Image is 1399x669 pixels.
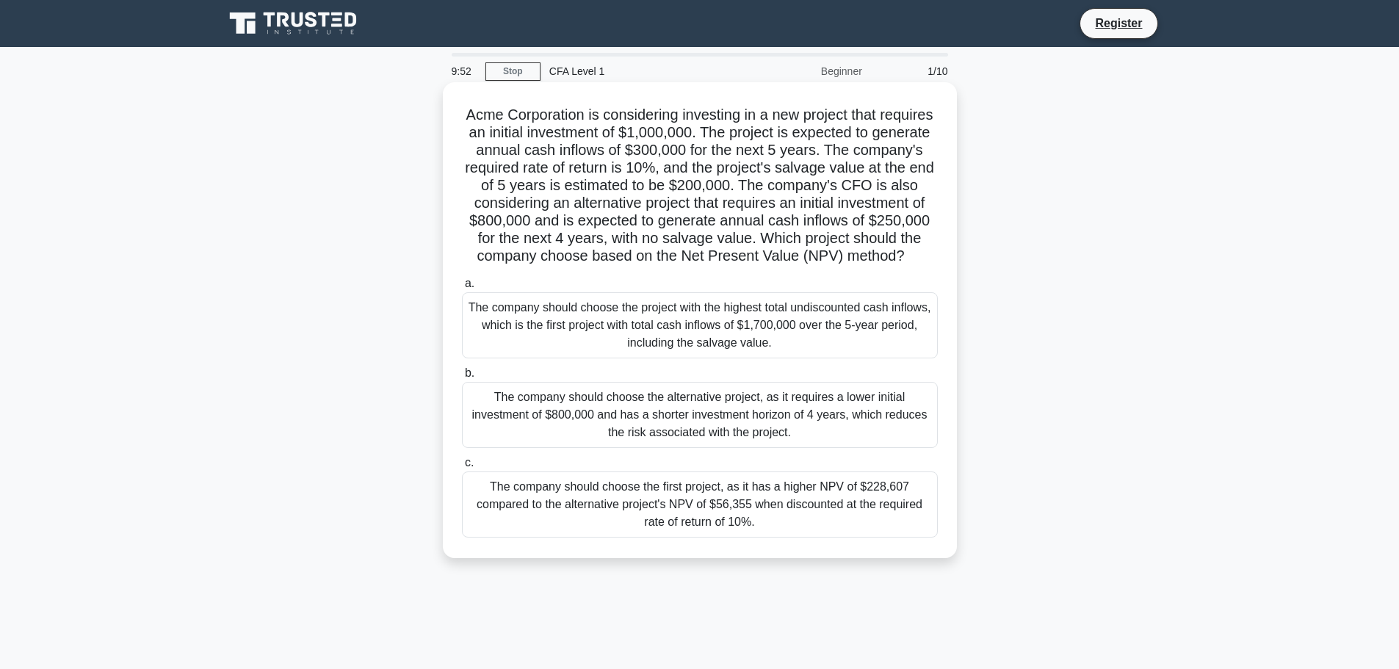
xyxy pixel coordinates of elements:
[462,292,938,358] div: The company should choose the project with the highest total undiscounted cash inflows, which is ...
[462,471,938,538] div: The company should choose the first project, as it has a higher NPV of $228,607 compared to the a...
[742,57,871,86] div: Beginner
[485,62,541,81] a: Stop
[443,57,485,86] div: 9:52
[465,366,474,379] span: b.
[1086,14,1151,32] a: Register
[871,57,957,86] div: 1/10
[541,57,742,86] div: CFA Level 1
[462,382,938,448] div: The company should choose the alternative project, as it requires a lower initial investment of $...
[465,456,474,469] span: c.
[460,106,939,266] h5: Acme Corporation is considering investing in a new project that requires an initial investment of...
[465,277,474,289] span: a.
